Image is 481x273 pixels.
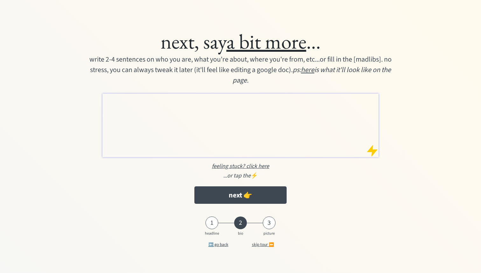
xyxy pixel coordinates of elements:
div: headline [204,231,220,236]
button: skip tour ⏩ [242,238,283,251]
u: feeling stuck? click here [212,162,269,170]
div: 1 [206,219,218,227]
button: next 👉 [194,186,286,204]
u: here [301,65,314,75]
div: next, say ... [59,29,422,54]
u: a bit more [227,28,306,55]
div: picture [261,231,277,236]
div: ⚡️ [59,171,422,180]
em: ps: is what it'll look like on the page. [233,65,392,85]
div: 2 [234,219,247,227]
div: 3 [263,219,275,227]
div: write 2-4 sentences on who you are, what you're about, where you're from, etc...or fill in the [m... [84,54,397,86]
em: ...or tap the [223,172,251,180]
button: ⬅️ go back [198,238,239,251]
div: bio [233,231,248,236]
